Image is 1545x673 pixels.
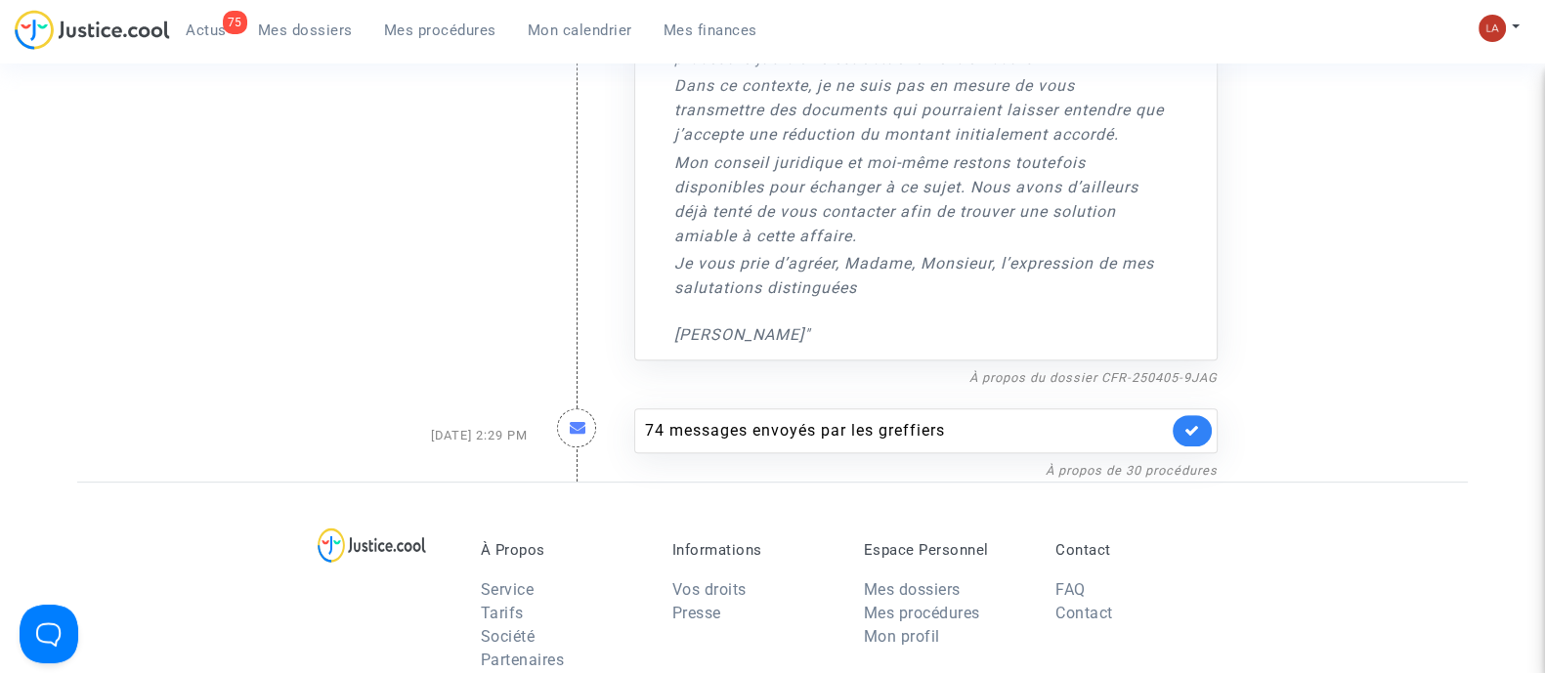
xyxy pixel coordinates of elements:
p: Contact [1055,541,1218,559]
iframe: Help Scout Beacon - Open [20,605,78,663]
span: Mon calendrier [528,21,632,39]
div: 74 messages envoyés par les greffiers [645,419,1168,442]
a: Mes finances [648,16,773,45]
p: À Propos [481,541,643,559]
a: Société [481,627,536,646]
div: 75 [223,11,247,34]
a: Mes dossiers [864,580,961,599]
a: Contact [1055,604,1113,622]
p: Je vous prie d’agréer, Madame, Monsieur, l’expression de mes salutations distinguées [674,251,1168,300]
a: Presse [672,604,721,622]
span: Mes procédures [384,21,496,39]
a: Mon calendrier [512,16,648,45]
a: Vos droits [672,580,747,599]
a: À propos du dossier CFR-250405-9JAG [969,370,1218,385]
a: Mes procédures [864,604,980,622]
a: Tarifs [481,604,524,622]
a: Mes dossiers [242,16,368,45]
img: logo-lg.svg [318,527,426,563]
a: Mes procédures [368,16,512,45]
a: Service [481,580,535,599]
img: 3f9b7d9779f7b0ffc2b90d026f0682a9 [1479,15,1506,42]
div: [DATE] 2:29 PM [313,389,542,482]
a: Mon profil [864,627,940,646]
a: FAQ [1055,580,1086,599]
span: Actus [186,21,227,39]
a: 75Actus [170,16,242,45]
a: Partenaires [481,651,565,669]
img: jc-logo.svg [15,10,170,50]
p: [PERSON_NAME]" [674,322,1168,347]
p: Informations [672,541,835,559]
p: Dans ce contexte, je ne suis pas en mesure de vous transmettre des documents qui pourraient laiss... [674,73,1168,147]
p: Espace Personnel [864,541,1026,559]
span: Mes finances [664,21,757,39]
a: À propos de 30 procédures [1046,463,1218,478]
p: Mon conseil juridique et moi-même restons toutefois disponibles pour échanger à ce sujet. Nous av... [674,150,1168,248]
span: Mes dossiers [258,21,353,39]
